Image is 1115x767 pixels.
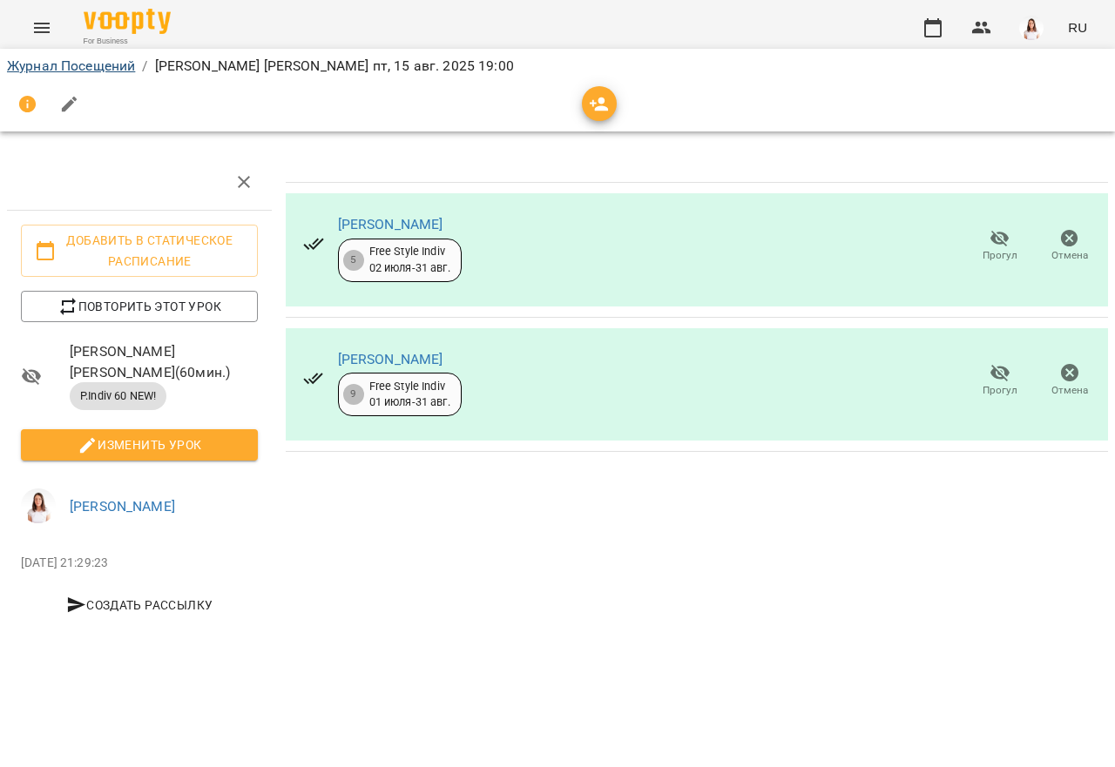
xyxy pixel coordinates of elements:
span: RU [1068,18,1087,37]
button: Создать рассылку [21,589,258,621]
span: [PERSON_NAME] [PERSON_NAME] ( 60 мин. ) [70,341,258,382]
a: Журнал Посещений [7,57,135,74]
button: Изменить урок [21,429,258,461]
span: P.Indiv 60 NEW! [70,388,166,404]
img: 08a8fea649eb256ac8316bd63965d58e.jpg [1019,16,1044,40]
span: Прогул [983,248,1017,263]
button: Прогул [965,356,1035,405]
div: Free Style Indiv 02 июля - 31 авг. [369,244,450,276]
span: Добавить в статическое расписание [35,230,244,272]
img: Voopty Logo [84,9,171,34]
button: RU [1061,11,1094,44]
img: 08a8fea649eb256ac8316bd63965d58e.jpg [21,488,56,523]
p: [DATE] 21:29:23 [21,555,258,572]
a: [PERSON_NAME] [70,498,175,515]
span: Прогул [983,383,1017,398]
span: Создать рассылку [28,595,251,616]
span: Отмена [1051,248,1088,263]
button: Отмена [1035,356,1105,405]
span: Повторить этот урок [35,296,244,317]
span: For Business [84,36,171,47]
button: Добавить в статическое расписание [21,225,258,277]
button: Повторить этот урок [21,291,258,322]
span: Изменить урок [35,434,244,455]
li: / [142,56,147,77]
a: [PERSON_NAME] [338,351,443,367]
button: Отмена [1035,222,1105,271]
div: 9 [343,384,364,405]
nav: breadcrumb [7,56,1108,77]
div: 5 [343,250,364,271]
p: [PERSON_NAME] [PERSON_NAME] пт, 15 авг. 2025 19:00 [155,56,514,77]
button: Menu [21,7,63,49]
div: Free Style Indiv 01 июля - 31 авг. [369,379,450,411]
button: Прогул [965,222,1035,271]
span: Отмена [1051,383,1088,398]
a: [PERSON_NAME] [338,216,443,232]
